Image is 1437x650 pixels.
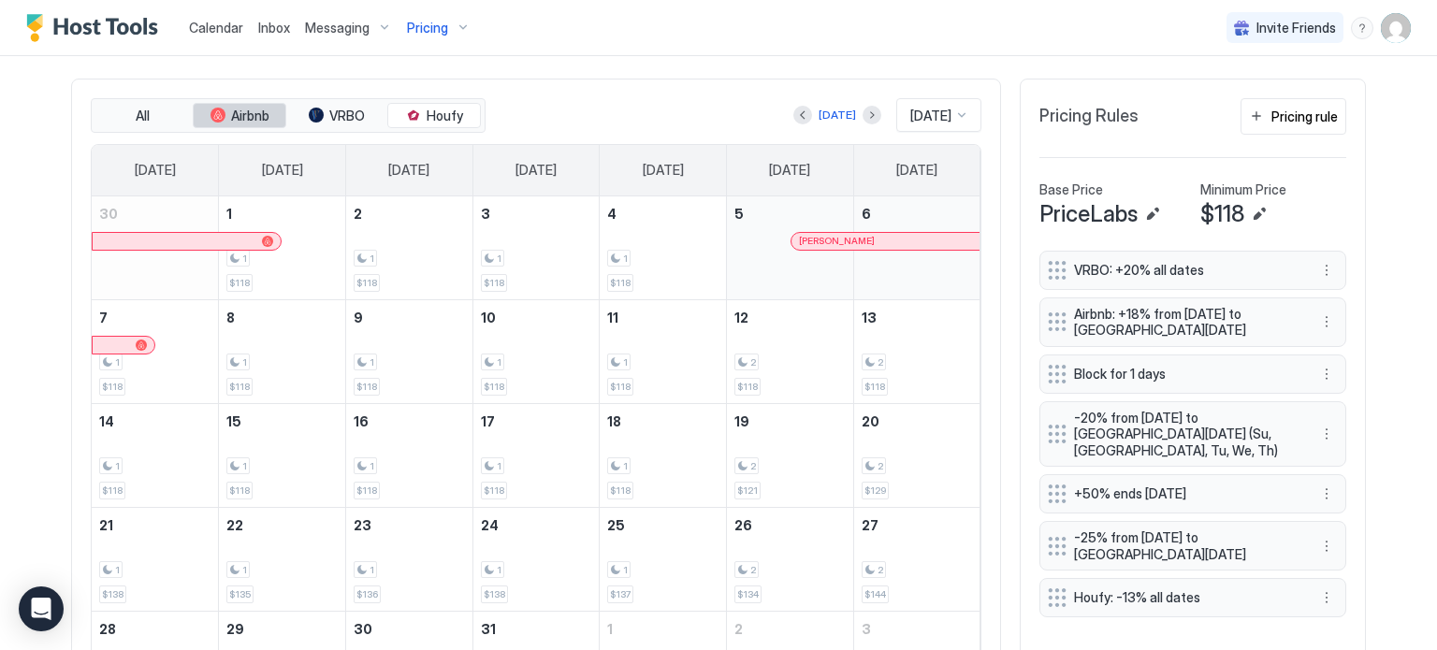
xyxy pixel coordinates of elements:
[799,235,875,247] span: [PERSON_NAME]
[878,356,883,368] span: 2
[92,508,218,542] a: December 21, 2025
[219,612,345,646] a: December 29, 2025
[863,106,881,124] button: Next month
[1315,535,1338,557] button: More options
[878,564,883,576] span: 2
[472,403,600,507] td: December 17, 2025
[229,484,250,497] span: $118
[91,98,486,134] div: tab-group
[600,404,726,439] a: December 18, 2025
[473,508,600,542] a: December 24, 2025
[229,588,251,600] span: $135
[497,356,501,368] span: 1
[1315,363,1338,385] div: menu
[226,621,244,637] span: 29
[607,621,613,637] span: 1
[643,162,684,179] span: [DATE]
[356,484,377,497] span: $118
[219,196,345,231] a: December 1, 2025
[1256,20,1336,36] span: Invite Friends
[750,145,829,195] a: Friday
[346,612,472,646] a: December 30, 2025
[115,356,120,368] span: 1
[854,196,980,231] a: December 6, 2025
[623,460,628,472] span: 1
[1315,311,1338,333] div: menu
[290,103,384,129] button: VRBO
[600,196,726,231] a: December 4, 2025
[727,508,853,542] a: December 26, 2025
[481,621,496,637] span: 31
[610,484,631,497] span: $118
[473,612,600,646] a: December 31, 2025
[370,253,374,265] span: 1
[92,300,218,335] a: December 7, 2025
[229,277,250,289] span: $118
[799,235,972,247] div: [PERSON_NAME]
[189,20,243,36] span: Calendar
[623,356,628,368] span: 1
[92,404,218,439] a: December 14, 2025
[102,588,123,600] span: $138
[219,299,346,403] td: December 8, 2025
[1074,366,1297,383] span: Block for 1 days
[607,517,625,533] span: 25
[1315,259,1338,282] button: More options
[750,356,756,368] span: 2
[727,196,853,231] a: December 5, 2025
[1315,586,1338,609] button: More options
[727,299,854,403] td: December 12, 2025
[624,145,703,195] a: Thursday
[734,413,749,429] span: 19
[1315,483,1338,505] button: More options
[1039,251,1346,290] div: VRBO: +20% all dates menu
[623,564,628,576] span: 1
[610,381,631,393] span: $118
[600,196,727,300] td: December 4, 2025
[226,206,232,222] span: 1
[242,253,247,265] span: 1
[1315,311,1338,333] button: More options
[854,612,980,646] a: January 3, 2026
[862,310,877,325] span: 13
[484,381,504,393] span: $118
[864,588,886,600] span: $144
[497,145,575,195] a: Wednesday
[853,403,980,507] td: December 20, 2025
[95,103,189,129] button: All
[878,145,956,195] a: Saturday
[878,460,883,472] span: 2
[345,196,472,300] td: December 2, 2025
[305,20,370,36] span: Messaging
[354,517,371,533] span: 23
[1074,306,1297,339] span: Airbnb: +18% from [DATE] to [GEOGRAPHIC_DATA][DATE]
[1074,410,1297,459] span: -20% from [DATE] to [GEOGRAPHIC_DATA][DATE] (Su, [GEOGRAPHIC_DATA], Tu, We, Th)
[219,403,346,507] td: December 15, 2025
[1039,200,1138,228] span: PriceLabs
[862,413,879,429] span: 20
[115,460,120,472] span: 1
[515,162,557,179] span: [DATE]
[102,484,123,497] span: $118
[600,507,727,611] td: December 25, 2025
[854,404,980,439] a: December 20, 2025
[92,612,218,646] a: December 28, 2025
[497,253,501,265] span: 1
[354,413,369,429] span: 16
[854,300,980,335] a: December 13, 2025
[864,381,885,393] span: $118
[1039,521,1346,571] div: -25% from [DATE] to [GEOGRAPHIC_DATA][DATE] menu
[910,108,951,124] span: [DATE]
[99,206,118,222] span: 30
[99,517,113,533] span: 21
[472,507,600,611] td: December 24, 2025
[793,106,812,124] button: Previous month
[737,588,759,600] span: $134
[1039,354,1346,394] div: Block for 1 days menu
[1141,203,1164,225] button: Edit
[1200,181,1286,198] span: Minimum Price
[92,196,219,300] td: November 30, 2025
[1351,17,1373,39] div: menu
[737,484,758,497] span: $121
[600,508,726,542] a: December 25, 2025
